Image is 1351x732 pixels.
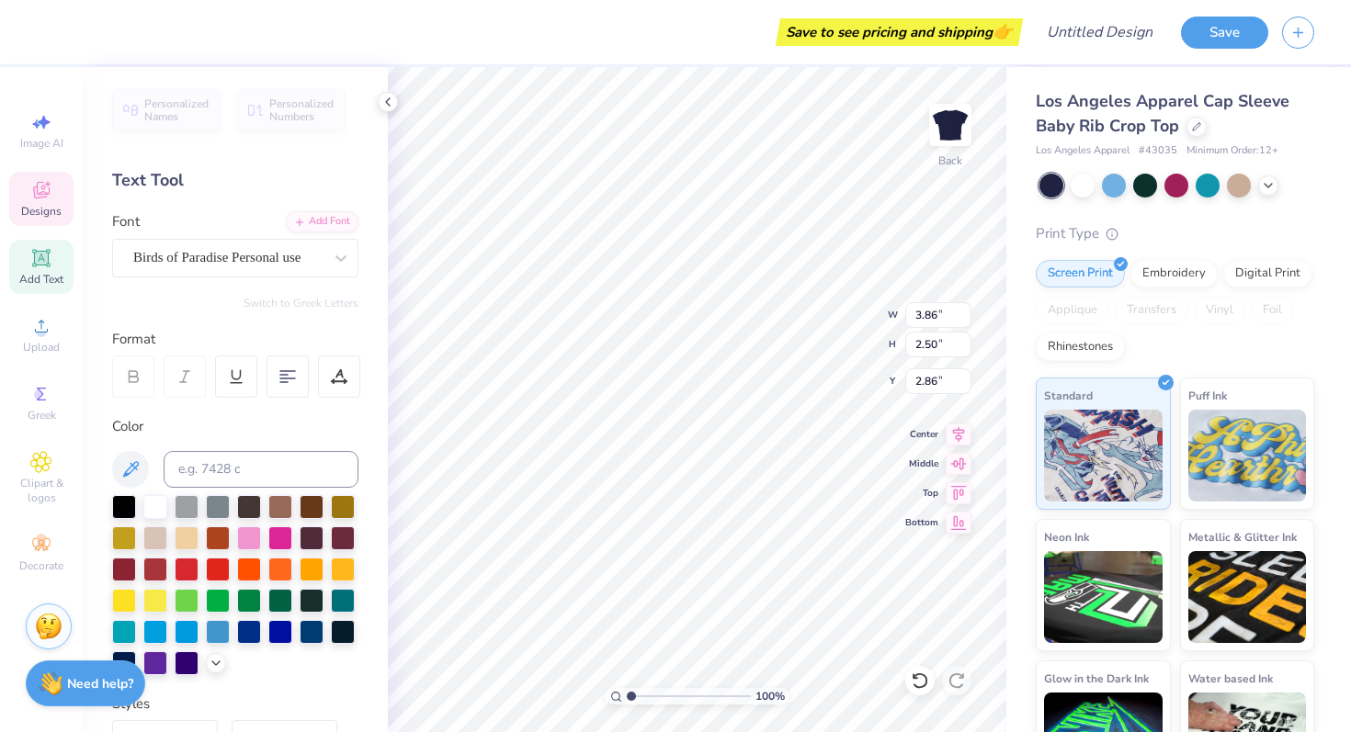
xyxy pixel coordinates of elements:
span: Glow in the Dark Ink [1044,669,1149,688]
span: Los Angeles Apparel Cap Sleeve Baby Rib Crop Top [1036,90,1289,137]
span: Personalized Names [144,97,210,123]
input: Untitled Design [1032,14,1167,51]
span: Add Text [19,272,63,287]
div: Styles [112,693,358,715]
span: Standard [1044,386,1093,405]
div: Add Font [286,211,358,232]
span: Bottom [905,516,938,529]
span: Los Angeles Apparel [1036,143,1130,159]
span: Greek [28,408,56,422]
span: Clipart & logos [9,476,74,505]
span: Metallic & Glitter Ink [1188,527,1297,546]
img: Neon Ink [1044,551,1163,643]
div: Transfers [1115,297,1188,324]
span: Designs [21,204,62,219]
img: Standard [1044,410,1163,501]
div: Embroidery [1130,260,1218,287]
span: Minimum Order: 12 + [1186,143,1278,159]
div: Screen Print [1036,260,1125,287]
span: Puff Ink [1188,386,1227,405]
img: Metallic & Glitter Ink [1188,551,1307,643]
label: Font [112,211,140,232]
div: Print Type [1036,223,1314,244]
button: Switch to Greek Letters [244,296,358,310]
span: Middle [905,457,938,470]
span: # 43035 [1139,143,1177,159]
span: Personalized Numbers [269,97,335,123]
div: Vinyl [1194,297,1245,324]
div: Applique [1036,297,1109,324]
span: Image AI [20,136,63,151]
strong: Need help? [67,675,133,693]
span: Center [905,428,938,441]
span: Water based Ink [1188,669,1273,688]
img: Puff Ink [1188,410,1307,501]
input: e.g. 7428 c [164,451,358,488]
span: 100 % [755,688,785,704]
button: Save [1181,17,1268,49]
img: Back [932,107,969,143]
div: Color [112,416,358,437]
div: Back [938,152,962,169]
div: Digital Print [1223,260,1312,287]
div: Text Tool [112,168,358,193]
div: Foil [1251,297,1294,324]
span: Neon Ink [1044,527,1089,546]
div: Rhinestones [1036,333,1125,361]
span: Top [905,487,938,500]
div: Save to see pricing and shipping [780,18,1018,46]
span: 👉 [993,20,1013,42]
span: Upload [23,340,60,355]
span: Decorate [19,558,63,573]
div: Format [112,329,360,350]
